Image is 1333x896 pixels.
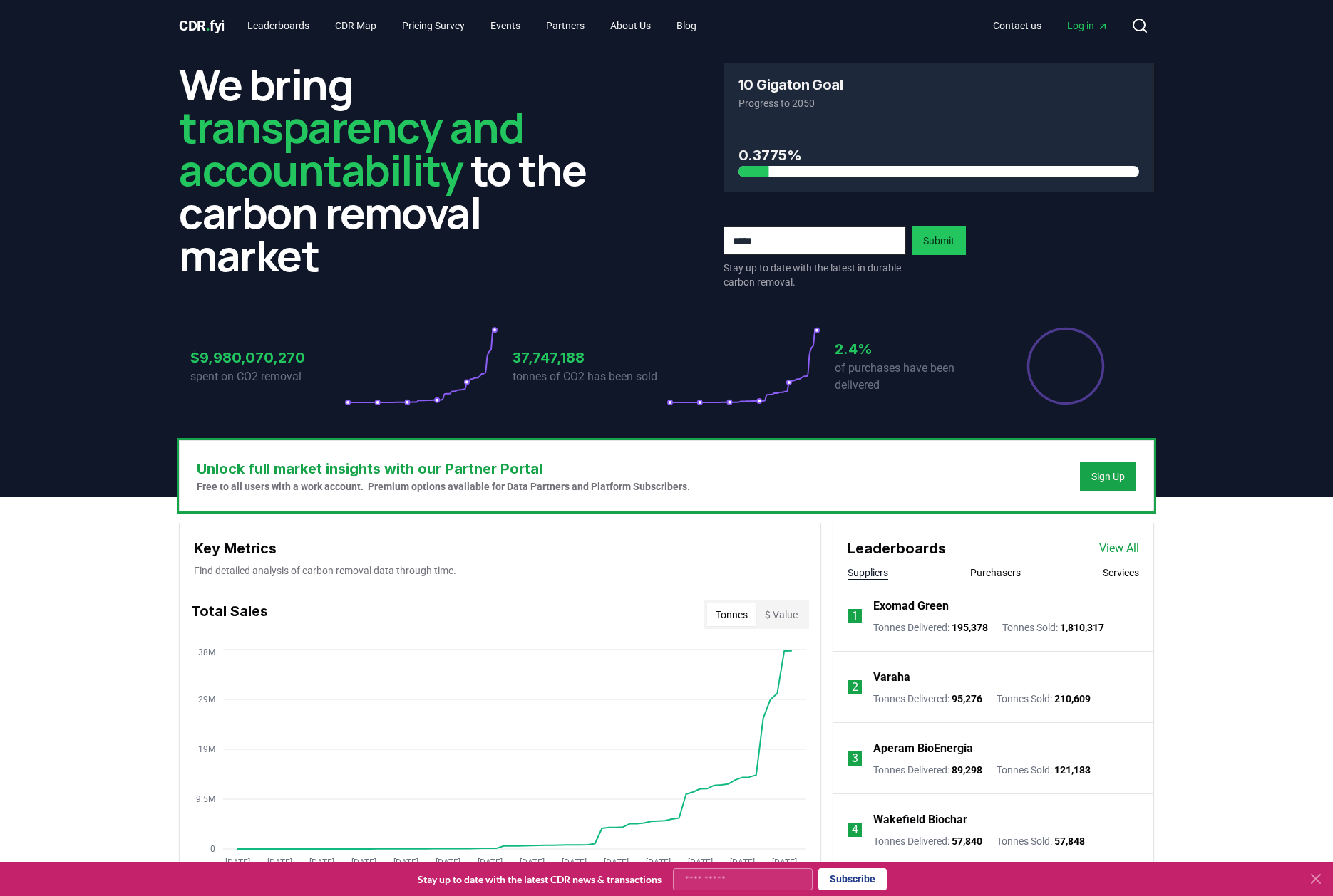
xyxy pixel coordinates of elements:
a: Aperam BioEnergia [873,740,973,757]
nav: Main [236,13,708,38]
tspan: [DATE] [478,858,503,868]
tspan: [DATE] [604,858,629,868]
tspan: [DATE] [351,858,376,868]
tspan: 0 [210,844,215,854]
tspan: [DATE] [225,858,250,868]
a: Log in [1056,13,1120,38]
button: Suppliers [848,566,888,580]
div: Percentage of sales delivered [1026,326,1106,406]
p: 1 [852,608,858,625]
a: Pricing Survey [391,13,476,38]
span: 195,378 [952,622,988,633]
a: CDR.fyi [179,16,225,36]
p: Tonnes Sold : [997,692,1091,706]
span: transparency and accountability [179,98,523,199]
p: Tonnes Delivered : [873,834,982,848]
span: Log in [1067,19,1108,33]
h3: $9,980,070,270 [190,347,344,368]
tspan: [DATE] [562,858,587,868]
h3: 37,747,188 [513,347,666,368]
h3: Total Sales [191,600,268,629]
h3: Key Metrics [194,538,806,559]
tspan: [DATE] [520,858,545,868]
p: Free to all users with a work account. Premium options available for Data Partners and Platform S... [197,479,690,494]
a: CDR Map [324,13,388,38]
a: Contact us [982,13,1053,38]
p: Tonnes Sold : [997,834,1085,848]
p: 3 [852,750,858,767]
p: of purchases have been delivered [835,360,989,394]
tspan: [DATE] [309,858,334,868]
button: $ Value [756,603,806,626]
p: spent on CO2 removal [190,368,344,385]
h3: 10 Gigaton Goal [738,78,843,92]
a: Wakefield Biochar [873,811,967,828]
a: View All [1099,540,1139,557]
span: 95,276 [952,693,982,704]
p: 2 [852,679,858,696]
a: About Us [599,13,662,38]
h3: Leaderboards [848,538,946,559]
span: 121,183 [1054,764,1091,776]
tspan: [DATE] [436,858,460,868]
h3: 0.3775% [738,145,1139,166]
span: 57,848 [1054,835,1085,847]
p: Find detailed analysis of carbon removal data through time. [194,563,806,578]
h3: 2.4% [835,338,989,360]
p: 4 [852,821,858,838]
a: Exomad Green [873,598,949,615]
h2: We bring to the carbon removal market [179,63,609,276]
span: CDR fyi [179,17,225,34]
a: Leaderboards [236,13,321,38]
span: 89,298 [952,764,982,776]
button: Purchasers [970,566,1021,580]
nav: Main [982,13,1120,38]
h3: Unlock full market insights with our Partner Portal [197,458,690,479]
a: Partners [535,13,596,38]
tspan: [DATE] [393,858,418,868]
p: tonnes of CO2 has been sold [513,368,666,385]
span: 210,609 [1054,693,1091,704]
tspan: [DATE] [646,858,671,868]
a: Blog [665,13,708,38]
p: Progress to 2050 [738,96,1139,110]
p: Tonnes Delivered : [873,692,982,706]
tspan: [DATE] [267,858,292,868]
tspan: [DATE] [772,858,797,868]
button: Submit [912,226,966,255]
button: Sign Up [1080,462,1136,491]
tspan: 9.5M [196,794,215,804]
span: 1,810,317 [1060,622,1104,633]
span: . [206,17,210,34]
a: Sign Up [1091,469,1125,484]
a: Varaha [873,669,910,686]
tspan: 19M [198,744,215,754]
p: Stay up to date with the latest in durable carbon removal. [724,261,906,289]
p: Tonnes Sold : [997,763,1091,777]
button: Services [1103,566,1139,580]
p: Tonnes Delivered : [873,763,982,777]
tspan: [DATE] [730,858,755,868]
tspan: [DATE] [688,858,713,868]
p: Tonnes Delivered : [873,620,988,635]
tspan: 38M [198,647,215,657]
a: Events [479,13,532,38]
p: Tonnes Sold : [1002,620,1104,635]
span: 57,840 [952,835,982,847]
tspan: 29M [198,694,215,704]
button: Tonnes [707,603,756,626]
